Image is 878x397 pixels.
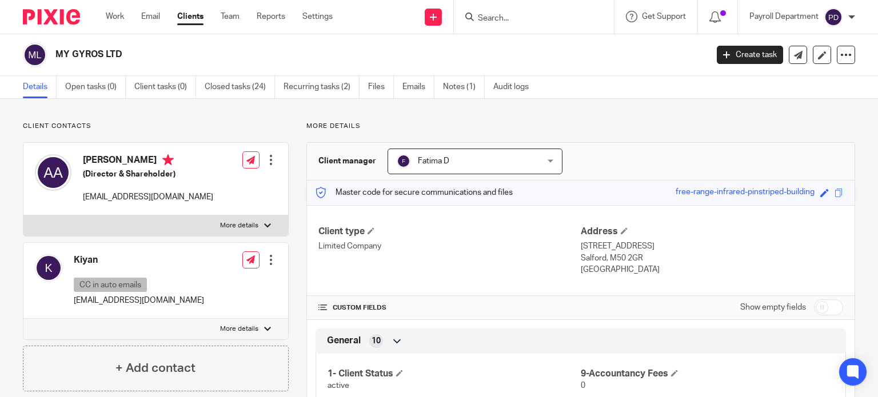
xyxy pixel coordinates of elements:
a: Notes (1) [443,76,485,98]
a: Client tasks (0) [134,76,196,98]
a: Team [221,11,240,22]
h5: (Director & Shareholder) [83,169,213,180]
img: svg%3E [824,8,843,26]
p: CC in auto emails [74,278,147,292]
a: Recurring tasks (2) [284,76,360,98]
h4: Kiyan [74,254,204,266]
span: 0 [581,382,585,390]
h4: 9-Accountancy Fees [581,368,834,380]
img: svg%3E [35,254,62,282]
p: [EMAIL_ADDRESS][DOMAIN_NAME] [83,191,213,203]
p: Payroll Department [749,11,819,22]
img: svg%3E [35,154,71,191]
span: active [328,382,349,390]
p: More details [220,221,258,230]
a: Settings [302,11,333,22]
h3: Client manager [318,155,376,167]
p: Master code for secure communications and files [316,187,513,198]
a: Create task [717,46,783,64]
h4: [PERSON_NAME] [83,154,213,169]
a: Email [141,11,160,22]
a: Files [368,76,394,98]
span: Fatima D [418,157,449,165]
span: Get Support [642,13,686,21]
p: [EMAIL_ADDRESS][DOMAIN_NAME] [74,295,204,306]
a: Closed tasks (24) [205,76,275,98]
p: More details [220,324,258,334]
a: Details [23,76,57,98]
i: Primary [162,154,174,166]
a: Audit logs [493,76,537,98]
span: General [327,335,361,347]
p: Limited Company [318,240,581,252]
p: [GEOGRAPHIC_DATA] [581,264,843,275]
h4: + Add contact [115,359,195,377]
p: Salford, M50 2GR [581,252,843,264]
a: Emails [402,76,434,98]
h4: CUSTOM FIELDS [318,303,581,312]
img: Pixie [23,9,80,25]
a: Work [106,11,124,22]
h4: Client type [318,226,581,238]
span: 10 [372,335,381,347]
p: [STREET_ADDRESS] [581,240,843,252]
h4: 1- Client Status [328,368,581,380]
h4: Address [581,226,843,238]
a: Clients [177,11,203,22]
h2: MY GYROS LTD [55,49,571,61]
img: svg%3E [397,154,410,168]
p: Client contacts [23,122,289,131]
div: free-range-infrared-pinstriped-building [676,186,815,199]
p: More details [306,122,855,131]
a: Reports [257,11,285,22]
img: svg%3E [23,43,47,67]
label: Show empty fields [740,302,806,313]
a: Open tasks (0) [65,76,126,98]
input: Search [477,14,580,24]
